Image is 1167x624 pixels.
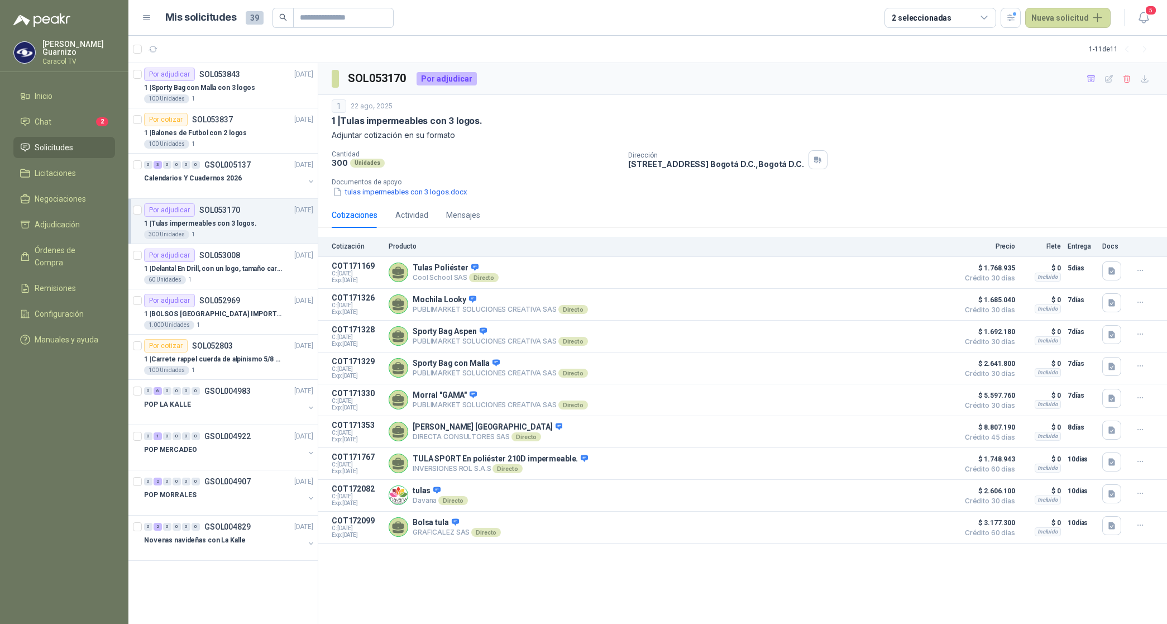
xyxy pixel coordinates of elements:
[413,305,588,314] p: PUBLIMARKET SOLUCIONES CREATIVA SAS
[13,85,115,107] a: Inicio
[144,264,283,274] p: 1 | Delantal En Drill, con un logo, tamaño carta 1 tinta (Se envia enlacen, como referencia)
[959,402,1015,409] span: Crédito 30 días
[628,151,803,159] p: Dirección
[279,13,287,21] span: search
[351,101,393,112] p: 22 ago, 2025
[1022,452,1061,466] p: $ 0
[35,90,52,102] span: Inicio
[182,387,190,395] div: 0
[192,432,200,440] div: 0
[332,525,382,532] span: C: [DATE]
[173,161,181,169] div: 0
[144,83,255,93] p: 1 | Sporty Bag con Malla con 3 logos
[332,421,382,430] p: COT171353
[128,244,318,289] a: Por adjudicarSOL053008[DATE] 1 |Delantal En Drill, con un logo, tamaño carta 1 tinta (Se envia en...
[163,478,171,485] div: 0
[413,464,588,473] p: INVERSIONES ROL S.A.S
[246,11,264,25] span: 39
[332,452,382,461] p: COT171767
[332,115,482,127] p: 1 | Tulas impermeables con 3 logos.
[144,430,315,465] a: 0 1 0 0 0 0 GSOL004922[DATE] POP MERCADEO
[128,63,318,108] a: Por adjudicarSOL053843[DATE] 1 |Sporty Bag con Malla con 3 logos100 Unidades1
[144,203,195,217] div: Por adjudicar
[332,99,346,113] div: 1
[1068,325,1096,339] p: 7 días
[332,532,382,539] span: Exp: [DATE]
[294,386,313,397] p: [DATE]
[1068,452,1096,466] p: 10 días
[144,475,315,511] a: 0 2 0 0 0 0 GSOL004907[DATE] POP MORRALES
[35,141,73,154] span: Solicitudes
[182,523,190,531] div: 0
[192,366,195,375] p: 1
[471,528,501,537] div: Directo
[144,218,257,229] p: 1 | Tulas impermeables con 3 logos.
[173,387,181,395] div: 0
[332,277,382,284] span: Exp: [DATE]
[332,398,382,404] span: C: [DATE]
[332,242,382,250] p: Cotización
[13,240,115,273] a: Órdenes de Compra
[294,205,313,216] p: [DATE]
[294,522,313,532] p: [DATE]
[128,199,318,244] a: Por adjudicarSOL053170[DATE] 1 |Tulas impermeables con 3 logos.300 Unidades1
[395,209,428,221] div: Actividad
[469,273,499,282] div: Directo
[294,341,313,351] p: [DATE]
[389,242,953,250] p: Producto
[1035,368,1061,377] div: Incluido
[959,421,1015,434] span: $ 8.807.190
[1022,389,1061,402] p: $ 0
[13,303,115,325] a: Configuración
[1145,5,1157,16] span: 5
[192,387,200,395] div: 0
[199,206,240,214] p: SOL053170
[163,523,171,531] div: 0
[332,341,382,347] span: Exp: [DATE]
[154,478,162,485] div: 2
[197,321,200,330] p: 1
[144,173,242,184] p: Calendarios Y Cuadernos 2026
[144,158,315,194] a: 0 3 0 0 0 0 GSOL005137[DATE] Calendarios Y Cuadernos 2026
[35,282,76,294] span: Remisiones
[332,293,382,302] p: COT171326
[332,373,382,379] span: Exp: [DATE]
[1022,421,1061,434] p: $ 0
[959,389,1015,402] span: $ 5.597.760
[959,434,1015,441] span: Crédito 45 días
[35,218,80,231] span: Adjudicación
[144,128,247,139] p: 1 | Balones de Futbol con 2 logos
[144,432,152,440] div: 0
[182,161,190,169] div: 0
[959,498,1015,504] span: Crédito 30 días
[294,296,313,306] p: [DATE]
[1022,484,1061,498] p: $ 0
[144,535,245,546] p: Novenas navideñas con La Kalle
[128,335,318,380] a: Por cotizarSOL052803[DATE] 1 |Carrete rappel cuerda de alpinismo 5/8 negra 16mm100 Unidades1
[332,500,382,507] span: Exp: [DATE]
[413,422,562,432] p: [PERSON_NAME] [GEOGRAPHIC_DATA]
[192,523,200,531] div: 0
[144,445,197,455] p: POP MERCADEO
[13,214,115,235] a: Adjudicación
[1102,242,1125,250] p: Docs
[332,178,1163,186] p: Documentos de apoyo
[1068,516,1096,530] p: 10 días
[204,523,251,531] p: GSOL004829
[1068,389,1096,402] p: 7 días
[199,70,240,78] p: SOL053843
[413,337,588,346] p: PUBLIMARKET SOLUCIONES CREATIVA SAS
[192,342,233,350] p: SOL052803
[144,387,152,395] div: 0
[144,339,188,353] div: Por cotizar
[1035,336,1061,345] div: Incluido
[959,261,1015,275] span: $ 1.768.935
[144,478,152,485] div: 0
[959,242,1015,250] p: Precio
[959,307,1015,313] span: Crédito 30 días
[1022,516,1061,530] p: $ 0
[13,13,70,27] img: Logo peakr
[154,161,162,169] div: 3
[332,209,377,221] div: Cotizaciones
[959,530,1015,536] span: Crédito 60 días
